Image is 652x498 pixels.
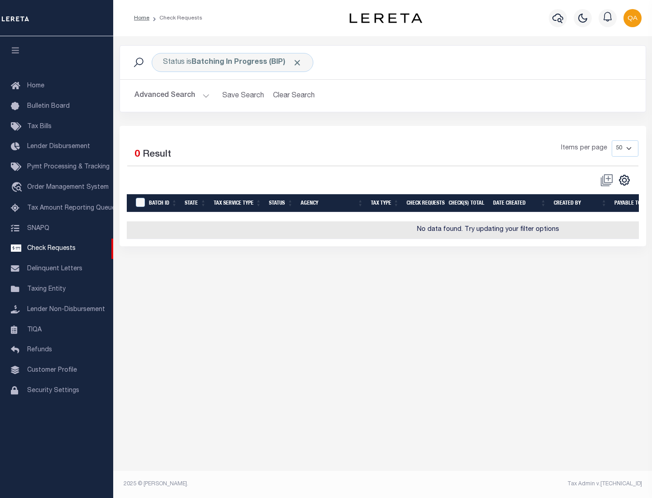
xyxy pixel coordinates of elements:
th: State: activate to sort column ascending [181,194,210,213]
th: Created By: activate to sort column ascending [550,194,611,213]
b: Batching In Progress (BIP) [192,59,302,66]
span: TIQA [27,326,42,333]
span: Click to Remove [292,58,302,67]
button: Advanced Search [134,87,210,105]
span: Tax Bills [27,124,52,130]
div: Tax Admin v.[TECHNICAL_ID] [389,480,642,488]
th: Agency: activate to sort column ascending [297,194,367,213]
span: Check Requests [27,245,76,252]
th: Batch Id: activate to sort column ascending [145,194,181,213]
div: 2025 © [PERSON_NAME]. [117,480,383,488]
button: Clear Search [269,87,319,105]
span: Order Management System [27,184,109,191]
img: logo-dark.svg [350,13,422,23]
span: Pymt Processing & Tracking [27,164,110,170]
span: Customer Profile [27,367,77,373]
span: Tax Amount Reporting Queue [27,205,115,211]
span: Lender Non-Disbursement [27,306,105,313]
span: SNAPQ [27,225,49,231]
label: Result [143,148,171,162]
th: Date Created: activate to sort column ascending [489,194,550,213]
span: Refunds [27,347,52,353]
th: Check(s) Total [445,194,489,213]
div: Status is [152,53,313,72]
a: Home [134,15,149,21]
span: Lender Disbursement [27,144,90,150]
th: Tax Type: activate to sort column ascending [367,194,403,213]
img: svg+xml;base64,PHN2ZyB4bWxucz0iaHR0cDovL3d3dy53My5vcmcvMjAwMC9zdmciIHBvaW50ZXItZXZlbnRzPSJub25lIi... [623,9,642,27]
span: Items per page [561,144,607,153]
li: Check Requests [149,14,202,22]
span: Taxing Entity [27,286,66,292]
span: Security Settings [27,388,79,394]
span: Delinquent Letters [27,266,82,272]
button: Save Search [217,87,269,105]
th: Check Requests [403,194,445,213]
span: 0 [134,150,140,159]
th: Status: activate to sort column ascending [265,194,297,213]
th: Tax Service Type: activate to sort column ascending [210,194,265,213]
span: Bulletin Board [27,103,70,110]
i: travel_explore [11,182,25,194]
span: Home [27,83,44,89]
